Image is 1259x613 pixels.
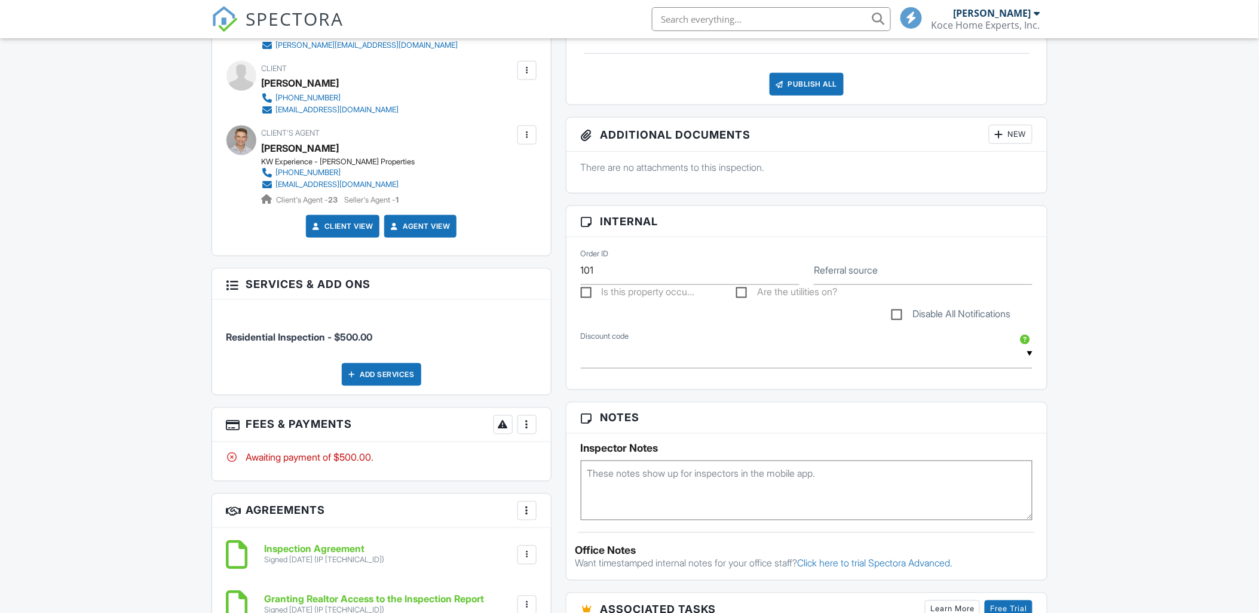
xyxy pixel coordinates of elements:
div: Office Notes [575,545,1039,557]
h3: Additional Documents [566,118,1047,152]
a: [PERSON_NAME][EMAIL_ADDRESS][DOMAIN_NAME] [262,39,458,51]
a: Agent View [388,220,450,232]
div: Awaiting payment of $500.00. [226,451,537,464]
label: Is this property occupied? [581,286,695,301]
div: [EMAIL_ADDRESS][DOMAIN_NAME] [276,180,399,189]
span: Seller's Agent - [345,195,399,204]
div: [PERSON_NAME][EMAIL_ADDRESS][DOMAIN_NAME] [276,41,458,50]
strong: 1 [396,195,399,204]
label: Order ID [581,249,609,259]
div: New [989,125,1033,144]
span: Client's Agent - [277,195,340,204]
a: [PHONE_NUMBER] [262,167,406,179]
div: [PHONE_NUMBER] [276,168,341,177]
h6: Inspection Agreement [265,544,385,555]
span: SPECTORA [246,6,344,31]
div: Publish All [770,73,844,96]
li: Service: Residential Inspection [226,309,537,353]
div: KW Experience - [PERSON_NAME] Properties [262,157,415,167]
span: Client's Agent [262,128,320,137]
label: Referral source [814,263,878,277]
a: [EMAIL_ADDRESS][DOMAIN_NAME] [262,179,406,191]
div: [EMAIL_ADDRESS][DOMAIN_NAME] [276,105,399,115]
div: [PERSON_NAME] [954,7,1031,19]
div: Add Services [342,363,421,386]
a: [PHONE_NUMBER] [262,92,399,104]
div: Koce Home Experts, Inc. [932,19,1040,31]
h5: Inspector Notes [581,443,1033,455]
label: Are the utilities on? [736,286,837,301]
a: Client View [310,220,373,232]
span: Residential Inspection - $500.00 [226,331,373,343]
p: Want timestamped internal notes for your office staff? [575,557,1039,570]
a: Inspection Agreement Signed [DATE] (IP [TECHNICAL_ID]) [265,544,385,565]
label: Discount code [581,331,629,342]
h3: Fees & Payments [212,408,551,442]
label: Disable All Notifications [892,308,1010,323]
input: Search everything... [652,7,891,31]
img: The Best Home Inspection Software - Spectora [212,6,238,32]
a: Click here to trial Spectora Advanced. [798,557,953,569]
p: There are no attachments to this inspection. [581,161,1033,174]
span: Client [262,64,287,73]
h3: Internal [566,206,1047,237]
div: [PERSON_NAME] [262,74,339,92]
h3: Services & Add ons [212,269,551,300]
a: [EMAIL_ADDRESS][DOMAIN_NAME] [262,104,399,116]
a: [PERSON_NAME] [262,139,339,157]
a: SPECTORA [212,16,344,41]
div: Signed [DATE] (IP [TECHNICAL_ID]) [265,556,385,565]
h6: Granting Realtor Access to the Inspection Report [265,594,485,605]
strong: 23 [329,195,338,204]
h3: Agreements [212,494,551,528]
h3: Notes [566,403,1047,434]
div: [PHONE_NUMBER] [276,93,341,103]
